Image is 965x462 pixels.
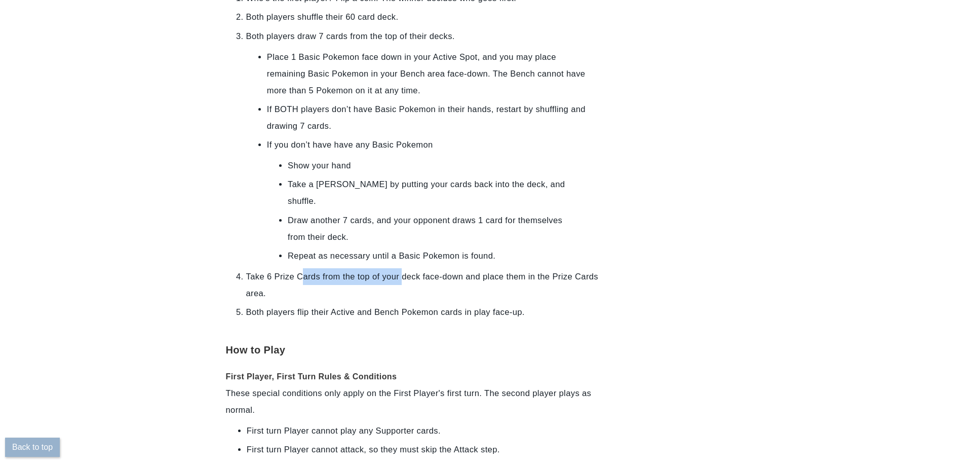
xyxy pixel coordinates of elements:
h2: How to Play [226,329,613,356]
li: Place 1 Basic Pokemon face down in your Active Spot, and you may place remaining Basic Pokemon in... [267,49,592,99]
li: Show your hand [288,157,571,174]
li: First turn Player cannot attack, so they must skip the Attack step. [247,441,592,458]
li: If you don’t have have any Basic Pokemon [267,136,592,153]
li: Take 6 Prize Cards from the top of your deck face-down and place them in the Prize Cards area. [246,268,613,302]
li: Take a [PERSON_NAME] by putting your cards back into the deck, and shuffle. [288,176,571,209]
li: Draw another 7 cards, and your opponent draws 1 card for themselves from their deck. [288,212,571,245]
li: Both players draw 7 cards from the top of their decks. [246,28,613,45]
li: If BOTH players don’t have Basic Pokemon in their hands, restart by shuffling and drawing 7 cards. [267,101,592,134]
li: First turn Player cannot play any Supporter cards. [247,422,592,439]
h3: First Player, First Turn Rules & Conditions [226,361,613,385]
button: Back to top [5,438,60,457]
li: Both players shuffle their 60 card deck. [246,9,613,25]
li: Repeat as necessary until a Basic Pokemon is found. [288,247,571,264]
li: Both players flip their Active and Bench Pokemon cards in play face-up. [246,304,613,321]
